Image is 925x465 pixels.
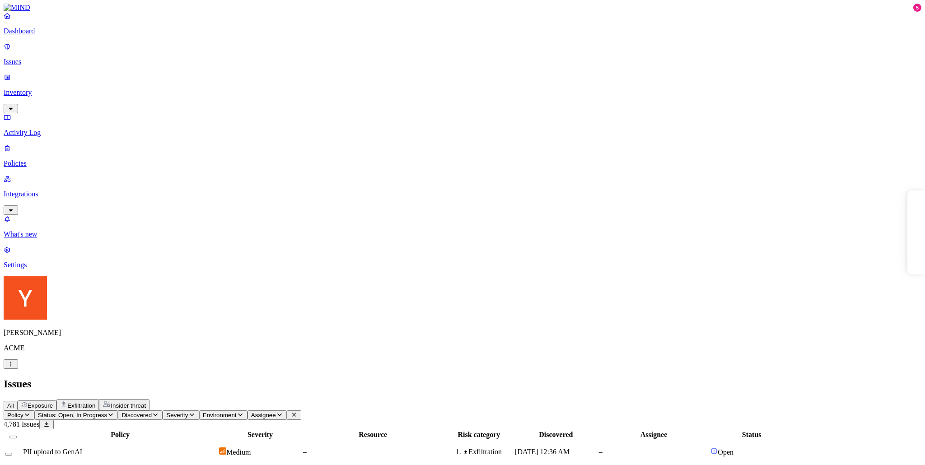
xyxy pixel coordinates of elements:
span: [DATE] 12:36 AM [515,448,570,456]
a: Issues [4,42,921,66]
p: Activity Log [4,129,921,137]
span: Status: Open, In Progress [38,412,107,418]
div: Assignee [599,431,709,439]
img: severity-medium [219,447,226,455]
span: Severity [166,412,188,418]
a: Policies [4,144,921,167]
p: Issues [4,58,921,66]
span: – [303,448,307,456]
span: Discovered [121,412,152,418]
p: Settings [4,261,921,269]
img: Yoav Shaked [4,276,47,320]
a: Inventory [4,73,921,112]
p: ACME [4,344,921,352]
div: Exfiltration [463,448,513,456]
a: Settings [4,246,921,269]
div: Severity [219,431,301,439]
p: Inventory [4,88,921,97]
span: Environment [203,412,237,418]
span: 4,781 Issues [4,420,39,428]
span: Exposure [28,402,53,409]
p: Integrations [4,190,921,198]
span: All [7,402,14,409]
span: Policy [7,412,23,418]
p: [PERSON_NAME] [4,329,921,337]
img: MIND [4,4,30,12]
a: Dashboard [4,12,921,35]
span: Open [718,448,733,456]
div: Resource [303,431,443,439]
div: 5 [913,4,921,12]
a: MIND [4,4,921,12]
h2: Issues [4,378,921,390]
span: Exfiltration [67,402,95,409]
div: Risk category [445,431,513,439]
img: status-open [710,447,718,455]
span: – [599,448,603,456]
button: Select row [5,453,12,456]
button: Select all [9,436,17,438]
p: Dashboard [4,27,921,35]
div: Discovered [515,431,597,439]
a: Activity Log [4,113,921,137]
span: Assignee [251,412,276,418]
p: Policies [4,159,921,167]
span: PII upload to GenAI [23,448,82,456]
span: Medium [226,448,251,456]
a: Integrations [4,175,921,214]
div: Status [710,431,793,439]
div: Policy [23,431,217,439]
span: Insider threat [111,402,146,409]
a: What's new [4,215,921,238]
p: What's new [4,230,921,238]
